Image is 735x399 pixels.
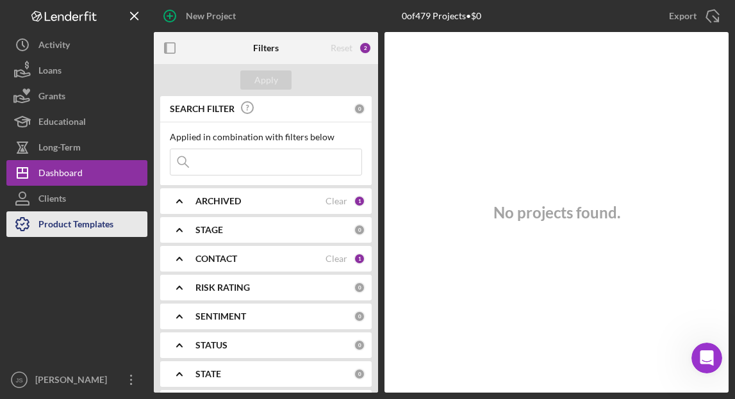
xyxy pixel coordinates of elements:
[6,211,147,237] button: Product Templates
[195,225,223,235] b: STAGE
[195,369,221,379] b: STATE
[195,254,237,264] b: CONTACT
[38,32,70,61] div: Activity
[656,3,729,29] button: Export
[154,3,249,29] button: New Project
[669,3,697,29] div: Export
[354,368,365,380] div: 0
[254,70,278,90] div: Apply
[402,11,481,21] div: 0 of 479 Projects • $0
[6,134,147,160] button: Long-Term
[38,58,62,86] div: Loans
[38,211,113,240] div: Product Templates
[6,109,147,134] button: Educational
[32,367,115,396] div: [PERSON_NAME]
[6,32,147,58] button: Activity
[38,109,86,138] div: Educational
[354,311,365,322] div: 0
[195,282,250,293] b: RISK RATING
[195,340,227,350] b: STATUS
[354,253,365,265] div: 1
[354,282,365,293] div: 0
[195,311,246,322] b: SENTIMENT
[326,196,347,206] div: Clear
[354,224,365,236] div: 0
[38,83,65,112] div: Grants
[38,186,66,215] div: Clients
[331,43,352,53] div: Reset
[6,83,147,109] button: Grants
[354,103,365,115] div: 0
[691,343,722,373] iframe: Intercom live chat
[354,339,365,351] div: 0
[170,132,362,142] div: Applied in combination with filters below
[170,104,235,114] b: SEARCH FILTER
[186,3,236,29] div: New Project
[359,42,372,54] div: 2
[493,204,620,222] h3: No projects found.
[38,134,81,163] div: Long-Term
[6,58,147,83] button: Loans
[240,70,292,90] button: Apply
[38,160,83,189] div: Dashboard
[354,195,365,207] div: 1
[253,43,279,53] b: Filters
[6,160,147,186] button: Dashboard
[6,186,147,211] button: Clients
[326,254,347,264] div: Clear
[195,196,241,206] b: ARCHIVED
[15,377,22,384] text: JS
[6,367,147,393] button: JS[PERSON_NAME]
